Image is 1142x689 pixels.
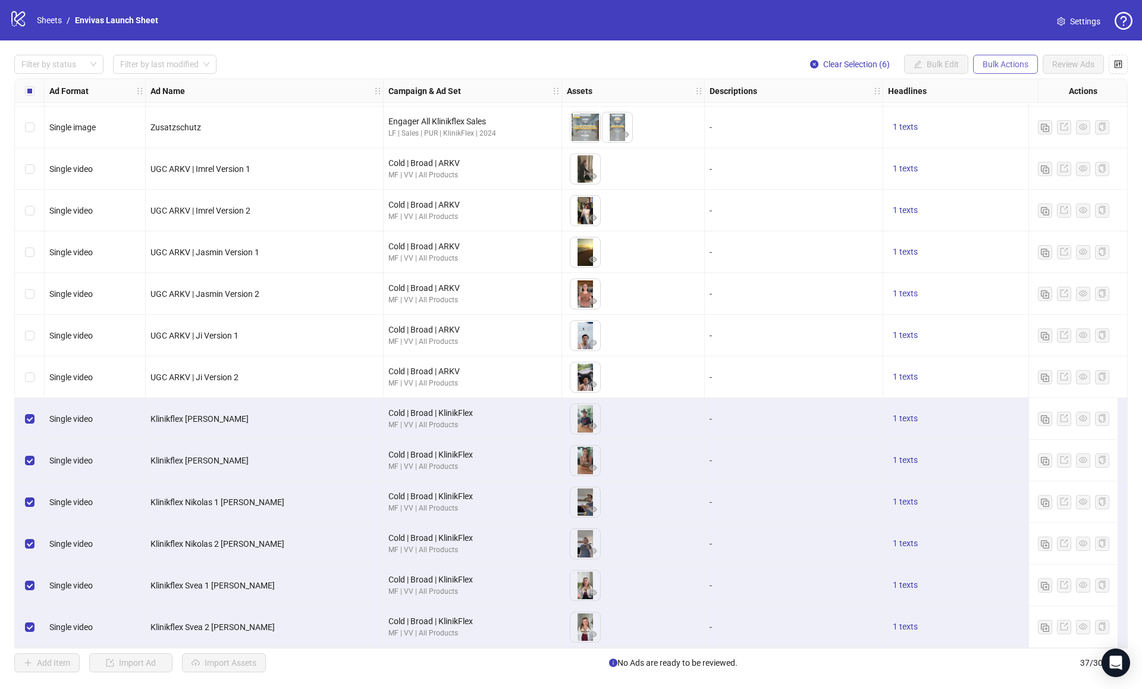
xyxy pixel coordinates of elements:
img: Asset 1 [570,404,600,434]
span: export [1060,123,1068,131]
div: Select row 26 [15,148,45,190]
span: - [710,372,712,382]
span: setting [1057,17,1065,26]
button: Add Item [14,653,80,672]
button: Duplicate [1038,203,1052,218]
div: Select row 25 [15,107,45,148]
button: 1 texts [888,328,923,343]
a: Sheets [34,14,64,27]
span: Klinikflex Nikolas 2 [PERSON_NAME] [150,539,284,549]
span: 1 texts [893,330,918,340]
span: Single video [49,497,93,507]
img: Asset 1 [570,196,600,226]
button: Duplicate [1038,412,1052,426]
button: Duplicate [1038,328,1052,343]
div: MF | VV | All Products [388,253,557,264]
span: Klinikflex [PERSON_NAME] [150,414,249,424]
span: - [710,248,712,257]
span: eye [1079,206,1087,214]
span: eye [589,339,597,347]
span: eye [589,255,597,264]
button: 1 texts [888,537,923,551]
span: eye [1079,123,1087,131]
img: Asset 1 [570,612,600,642]
div: Select row 27 [15,190,45,231]
button: Preview [586,253,600,267]
span: - [710,539,712,549]
button: Duplicate [1038,370,1052,384]
div: Cold | Broad | KlinikFlex [388,448,557,461]
span: 1 texts [893,289,918,298]
span: - [710,123,712,132]
div: Select row 31 [15,356,45,398]
button: Preview [586,211,600,226]
button: Duplicate [1038,495,1052,509]
span: eye [589,463,597,472]
button: Preview [586,128,600,142]
img: Asset 1 [570,279,600,309]
span: eye [589,172,597,180]
button: 1 texts [888,203,923,218]
div: Cold | Broad | ARKV [388,156,557,170]
span: - [710,581,712,590]
strong: Ad Format [49,84,89,98]
div: Resize Ad Format column [142,79,145,102]
span: info-circle [609,659,617,667]
img: Asset 2 [603,112,632,142]
span: export [1060,372,1068,381]
span: export [1060,331,1068,339]
button: 1 texts [888,370,923,384]
strong: Ad Name [150,84,185,98]
span: eye [589,588,597,597]
span: eye [589,130,597,139]
span: eye [1079,539,1087,547]
span: Single video [49,331,93,340]
div: MF | VV | All Products [388,461,557,472]
strong: Descriptions [710,84,757,98]
button: Preview [618,128,632,142]
span: Klinikflex Nikolas 1 [PERSON_NAME] [150,497,284,507]
span: holder [144,87,152,95]
img: Asset 1 [570,571,600,600]
span: eye [589,505,597,513]
div: MF | VV | All Products [388,586,557,597]
button: Preview [586,419,600,434]
span: eye [589,297,597,305]
img: Asset 1 [570,321,600,350]
div: MF | VV | All Products [388,170,557,181]
span: 1 texts [893,538,918,548]
span: Single video [49,456,93,465]
span: Single video [49,206,93,215]
span: Single video [49,581,93,590]
span: Single video [49,372,93,382]
div: Resize Ad Name column [380,79,383,102]
button: 1 texts [888,412,923,426]
div: Cold | Broad | ARKV [388,281,557,295]
div: Cold | Broad | KlinikFlex [388,406,557,419]
button: Preview [586,336,600,350]
span: export [1060,622,1068,631]
button: Bulk Edit [904,55,968,74]
button: Preview [586,461,600,475]
button: Import Ad [89,653,172,672]
div: Cold | Broad | ARKV [388,323,557,336]
button: Preview [586,628,600,642]
div: MF | VV | All Products [388,378,557,389]
div: Select row 32 [15,398,45,440]
button: Review Ads [1043,55,1104,74]
span: holder [560,87,569,95]
span: 37 / 300 items [1080,656,1128,669]
button: 1 texts [888,120,923,134]
span: - [710,622,712,632]
span: 1 texts [893,414,918,423]
div: MF | VV | All Products [388,628,557,639]
span: 1 texts [893,580,918,590]
span: export [1060,581,1068,589]
div: Cold | Broad | KlinikFlex [388,573,557,586]
a: Settings [1047,12,1110,31]
button: Duplicate [1038,578,1052,593]
div: Resize Descriptions column [880,79,883,102]
span: eye [589,380,597,389]
span: export [1060,289,1068,297]
div: Select row 29 [15,273,45,315]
